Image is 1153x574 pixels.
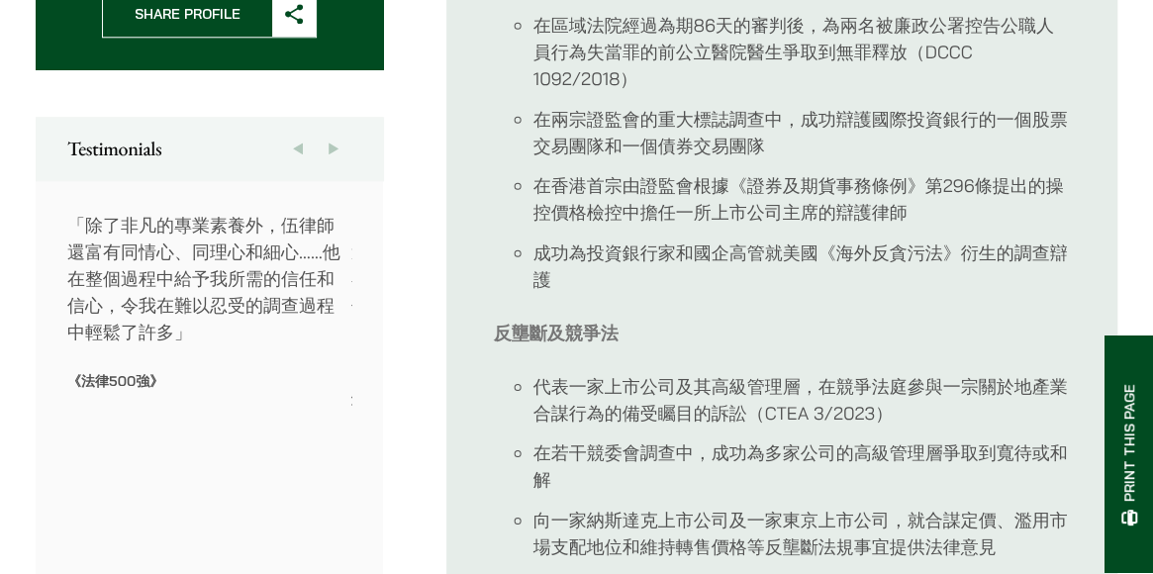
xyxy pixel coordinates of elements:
button: Next [316,117,351,180]
li: 在香港首宗由證監會根據《證券及期貨事務條例》第296條提出的操控價格檢控中擔任一所上市公司主席的辯護律師 [533,172,1070,226]
p: 《法律500強》 [67,372,351,390]
button: Previous [280,117,316,180]
li: 在若干競委會調查中，成功為多家公司的高級管理層爭取到寬待或和解 [533,439,1070,493]
li: 代表一家上市公司及其高級管理層，在競爭法庭參與一宗關於地產業合謀行為的備受矚目的訴訟（CTEA 3/2023） [533,373,1070,427]
li: 成功為投資銀行家和國企高管就美國《海外反貪污法》衍生的調查辯護 [533,239,1070,293]
p: 「除了非凡的專業素養外，伍律師還富有同情心、同理心和細心……他在整個過程中給予我所需的信任和信心，令我在難以忍受的調查過程中輕鬆了許多」 [67,212,351,345]
li: 在區域法院經過為期86天的審判後，為兩名被廉政公署控告公職人員行為失當罪的前公立醫院醫生爭取到無罪釋放（DCCC 1092/2018） [533,12,1070,92]
li: 在兩宗證監會的重大標誌調查中，成功辯護國際投資銀行的一個股票交易團隊和一個債券交易團隊 [533,106,1070,159]
li: 向一家納斯達克上市公司及一家東京上市公司，就合謀定價、濫用市場支配地位和維持轉售價格等反壟斷法規事宜提供法律意見 [533,507,1070,560]
strong: 反壟斷及競爭法 [494,322,619,344]
h2: Testimonials [67,137,351,160]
